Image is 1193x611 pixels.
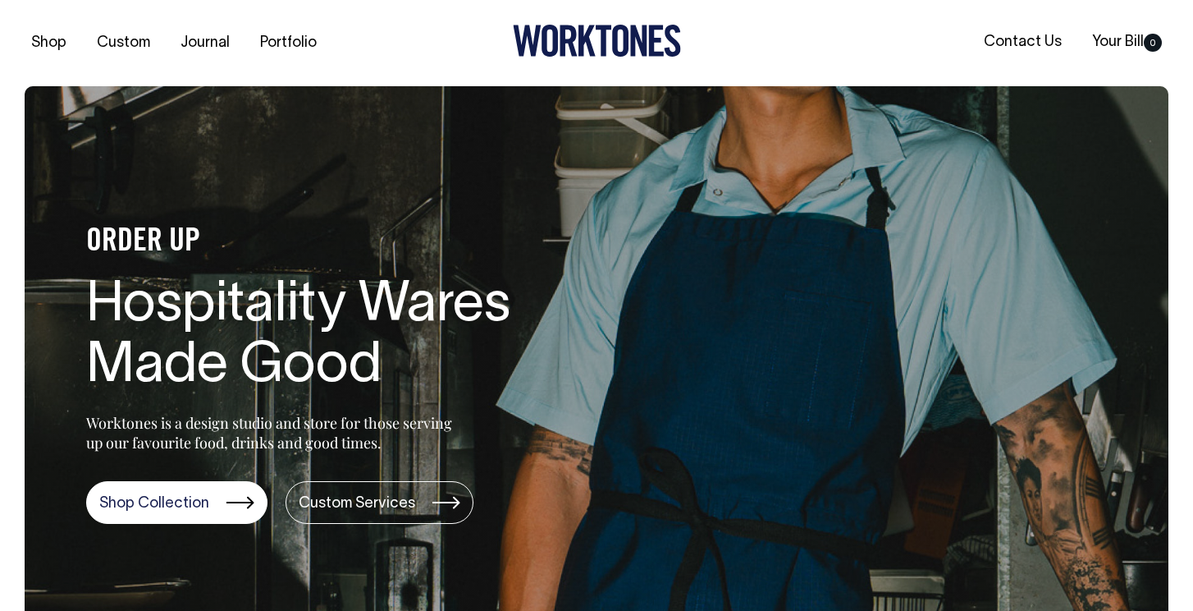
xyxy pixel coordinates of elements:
[86,225,611,260] h4: ORDER UP
[86,276,611,399] h1: Hospitality Wares Made Good
[86,481,267,524] a: Shop Collection
[254,30,323,57] a: Portfolio
[174,30,236,57] a: Journal
[90,30,157,57] a: Custom
[286,481,473,524] a: Custom Services
[1144,34,1162,52] span: 0
[25,30,73,57] a: Shop
[86,413,459,453] p: Worktones is a design studio and store for those serving up our favourite food, drinks and good t...
[1086,29,1168,56] a: Your Bill0
[977,29,1068,56] a: Contact Us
